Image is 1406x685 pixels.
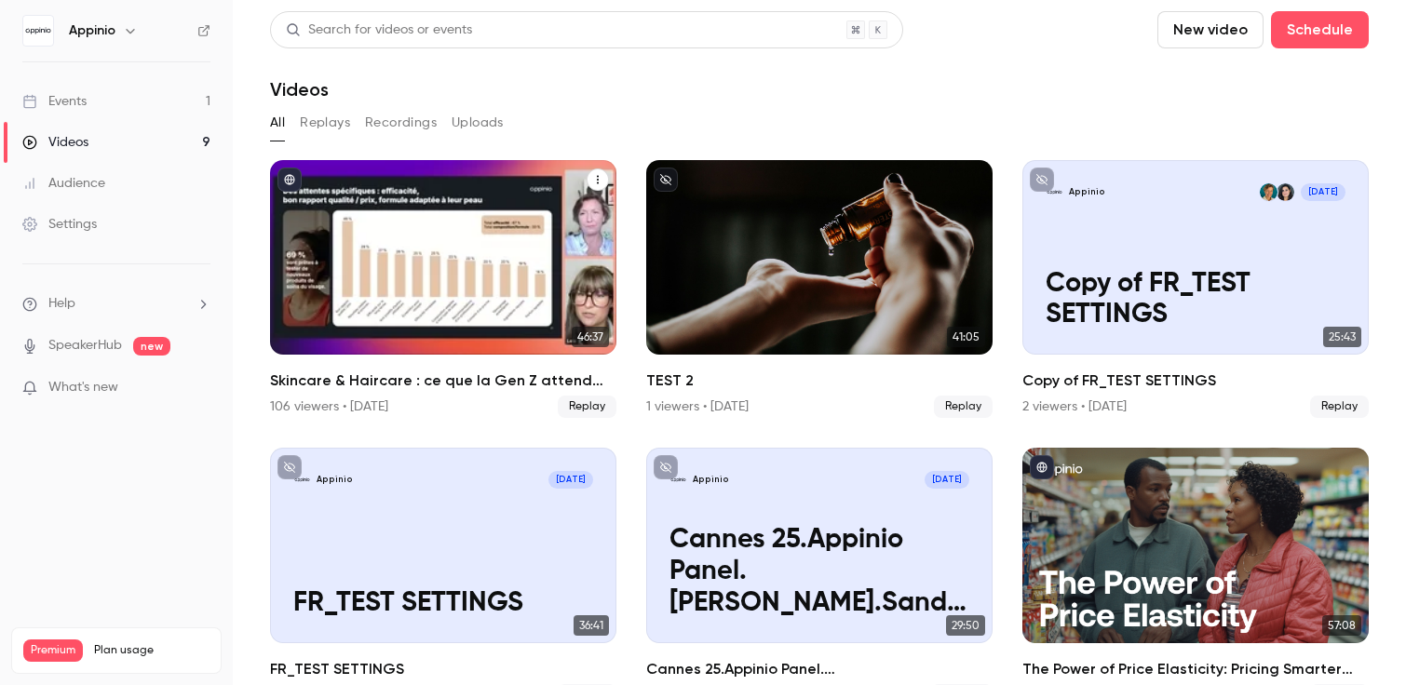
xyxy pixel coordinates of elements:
[925,471,969,489] span: [DATE]
[270,658,616,680] h2: FR_TEST SETTINGS
[48,294,75,314] span: Help
[646,658,993,680] h2: Cannes 25.Appinio Panel.[PERSON_NAME].Sandrine.Heiko.[PERSON_NAME]
[1022,658,1369,680] h2: The Power of Price Elasticity: Pricing Smarter Amid Economic Instability
[574,615,609,636] span: 36:41
[22,92,87,111] div: Events
[1260,183,1278,201] img: Valérie Rager-Brossard
[572,327,609,347] span: 46:37
[365,108,437,138] button: Recordings
[277,168,302,192] button: published
[22,133,88,152] div: Videos
[293,588,593,620] p: FR_TEST SETTINGS
[1030,455,1054,479] button: published
[48,336,122,356] a: SpeakerHub
[1022,160,1369,418] a: Copy of FR_TEST SETTINGSAppinioLola GilleValérie Rager-Brossard[DATE]Copy of FR_TEST SETTINGS25:4...
[646,397,749,416] div: 1 viewers • [DATE]
[1301,183,1345,201] span: [DATE]
[270,160,616,418] a: 46:37Skincare & Haircare : ce que la Gen Z attend vraiment des marques106 viewers • [DATE]Replay
[94,643,210,658] span: Plan usage
[22,174,105,193] div: Audience
[452,108,504,138] button: Uploads
[1046,269,1345,331] p: Copy of FR_TEST SETTINGS
[558,396,616,418] span: Replay
[270,78,329,101] h1: Videos
[1022,397,1127,416] div: 2 viewers • [DATE]
[22,294,210,314] li: help-dropdown-opener
[1322,615,1361,636] span: 57:08
[1277,183,1294,201] img: Lola Gille
[270,160,616,418] li: Skincare & Haircare : ce que la Gen Z attend vraiment des marques
[286,20,472,40] div: Search for videos or events
[1022,160,1369,418] li: Copy of FR_TEST SETTINGS
[300,108,350,138] button: Replays
[548,471,593,489] span: [DATE]
[270,397,388,416] div: 106 viewers • [DATE]
[1069,186,1105,198] p: Appinio
[270,369,616,392] h2: Skincare & Haircare : ce que la Gen Z attend vraiment des marques
[188,380,210,396] iframe: Noticeable Trigger
[277,455,302,479] button: unpublished
[1157,11,1264,48] button: New video
[270,108,285,138] button: All
[1271,11,1369,48] button: Schedule
[654,455,678,479] button: unpublished
[317,474,353,486] p: Appinio
[1310,396,1369,418] span: Replay
[669,471,687,489] img: Cannes 25.Appinio Panel.Louise.Sandrine.Heiko.Christine
[22,215,97,234] div: Settings
[934,396,993,418] span: Replay
[293,471,311,489] img: FR_TEST SETTINGS
[48,378,118,397] span: What's new
[669,525,969,619] p: Cannes 25.Appinio Panel.[PERSON_NAME].Sandrine.Heiko.[PERSON_NAME]
[23,16,53,46] img: Appinio
[1030,168,1054,192] button: unpublished
[1046,183,1063,201] img: Copy of FR_TEST SETTINGS
[646,160,993,418] li: TEST 2
[133,337,170,356] span: new
[646,369,993,392] h2: TEST 2
[1323,327,1361,347] span: 25:43
[69,21,115,40] h6: Appinio
[654,168,678,192] button: unpublished
[946,615,985,636] span: 29:50
[646,160,993,418] a: 41:05TEST 21 viewers • [DATE]Replay
[23,639,83,662] span: Premium
[1022,369,1369,392] h2: Copy of FR_TEST SETTINGS
[693,474,729,486] p: Appinio
[270,11,1369,674] section: Videos
[947,327,985,347] span: 41:05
